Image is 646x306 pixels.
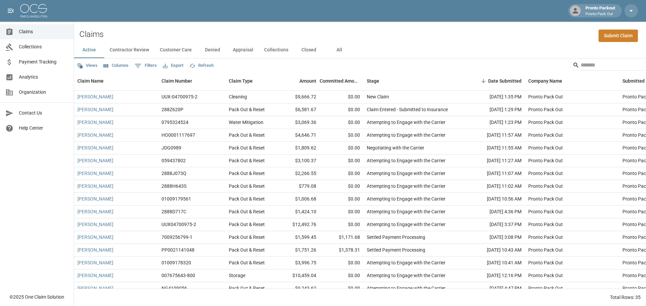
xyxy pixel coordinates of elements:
[77,106,113,113] a: [PERSON_NAME]
[464,72,525,90] div: Date Submitted
[9,294,64,300] div: © 2025 One Claim Solution
[161,132,195,138] div: HO0001117697
[229,234,265,241] div: Pack Out & Reset
[229,93,247,100] div: Cleaning
[528,195,563,202] div: Pronto Pack Out
[464,180,525,193] div: [DATE] 11:02 AM
[161,208,186,215] div: 2888D717C
[367,93,389,100] div: New Claim
[367,157,445,164] div: Attempting to Engage with the Carrier
[161,221,196,228] div: UUX04700975-2
[528,157,563,164] div: Pronto Pack Out
[161,93,198,100] div: UUX-04700975-2
[158,72,225,90] div: Claim Number
[259,42,294,58] button: Collections
[75,60,99,71] button: Views
[77,157,113,164] a: [PERSON_NAME]
[528,285,563,292] div: Pronto Pack Out
[161,183,186,189] div: 2888H643S
[19,110,68,117] span: Contact Us
[77,259,113,266] a: [PERSON_NAME]
[528,132,563,138] div: Pronto Pack Out
[367,285,445,292] div: Attempting to Engage with the Carrier
[464,282,525,295] div: [DATE] 4:47 PM
[528,170,563,177] div: Pronto Pack Out
[229,259,265,266] div: Pack Out & Reset
[367,119,445,126] div: Attempting to Engage with the Carrier
[102,60,130,71] button: Select columns
[161,106,183,113] div: 288Z620P
[528,119,563,126] div: Pronto Pack Out
[528,247,563,253] div: Pronto Pack Out
[77,247,113,253] a: [PERSON_NAME]
[227,42,259,58] button: Appraisal
[161,234,192,241] div: 7009256799-1
[367,259,445,266] div: Attempting to Engage with the Carrier
[229,132,265,138] div: Pack Out & Reset
[528,272,563,279] div: Pronto Pack Out
[464,129,525,142] div: [DATE] 11:57 AM
[320,155,363,167] div: $0.00
[276,244,320,257] div: $1,751.26
[276,116,320,129] div: $3,069.36
[367,170,445,177] div: Attempting to Engage with the Carrier
[320,218,363,231] div: $0.00
[610,294,641,301] div: Total Rows: 35
[573,60,645,72] div: Search
[276,257,320,269] div: $3,996.75
[320,129,363,142] div: $0.00
[320,257,363,269] div: $0.00
[77,170,113,177] a: [PERSON_NAME]
[528,183,563,189] div: Pronto Pack Out
[367,234,425,241] div: Settled Payment Processing
[188,60,215,71] button: Refresh
[525,72,619,90] div: Company Name
[320,103,363,116] div: $0.00
[583,5,618,17] div: Pronto Packout
[161,272,195,279] div: 007675643-800
[599,30,638,42] a: Submit Claim
[276,167,320,180] div: $2,266.55
[74,72,158,90] div: Claim Name
[77,285,113,292] a: [PERSON_NAME]
[464,257,525,269] div: [DATE] 10:41 AM
[77,132,113,138] a: [PERSON_NAME]
[161,247,194,253] div: PP0021141048
[77,234,113,241] a: [PERSON_NAME]
[77,93,113,100] a: [PERSON_NAME]
[367,106,448,113] div: Claim Entered - Submitted to Insurance
[528,234,563,241] div: Pronto Pack Out
[161,259,191,266] div: 01009178320
[276,269,320,282] div: $10,459.04
[367,183,445,189] div: Attempting to Engage with the Carrier
[74,42,104,58] button: Active
[320,244,363,257] div: $1,378.31
[299,72,316,90] div: Amount
[229,119,263,126] div: Water Mitigation
[4,4,17,17] button: open drawer
[464,206,525,218] div: [DATE] 4:36 PM
[161,60,185,71] button: Export
[77,195,113,202] a: [PERSON_NAME]
[77,208,113,215] a: [PERSON_NAME]
[77,183,113,189] a: [PERSON_NAME]
[320,269,363,282] div: $0.00
[320,91,363,103] div: $0.00
[229,208,265,215] div: Pack Out & Reset
[229,285,265,292] div: Pack Out & Reset
[77,72,104,90] div: Claim Name
[276,193,320,206] div: $1,006.68
[363,72,464,90] div: Stage
[464,244,525,257] div: [DATE] 10:43 AM
[161,195,191,202] div: 01009179561
[294,42,324,58] button: Closed
[464,167,525,180] div: [DATE] 11:07 AM
[367,195,445,202] div: Attempting to Engage with the Carrier
[276,180,320,193] div: $779.08
[77,272,113,279] a: [PERSON_NAME]
[585,11,615,17] p: Pronto Pack Out
[320,142,363,155] div: $0.00
[464,193,525,206] div: [DATE] 10:56 AM
[464,116,525,129] div: [DATE] 1:23 PM
[320,72,360,90] div: Committed Amount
